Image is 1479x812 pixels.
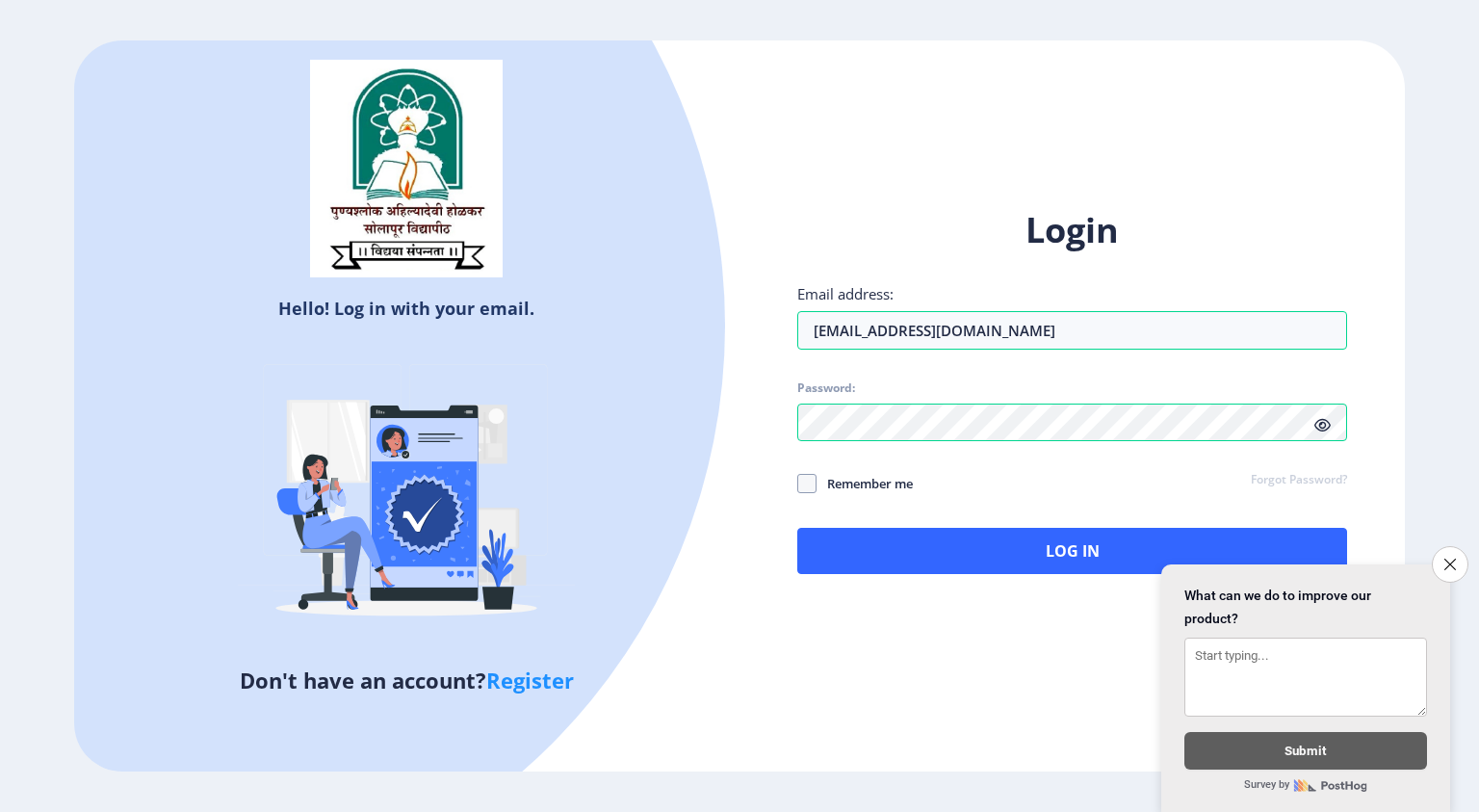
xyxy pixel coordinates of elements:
button: Log In [797,528,1347,574]
h1: Login [797,207,1347,253]
a: Forgot Password? [1251,472,1347,489]
h5: Don't have an account? [89,665,725,695]
span: Remember me [817,472,913,495]
img: Verified-rafiki.svg [238,327,575,665]
label: Email address: [797,284,894,303]
img: sulogo.png [310,60,503,277]
a: Register [486,666,574,694]
label: Password: [797,380,855,396]
input: Email address [797,311,1347,350]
